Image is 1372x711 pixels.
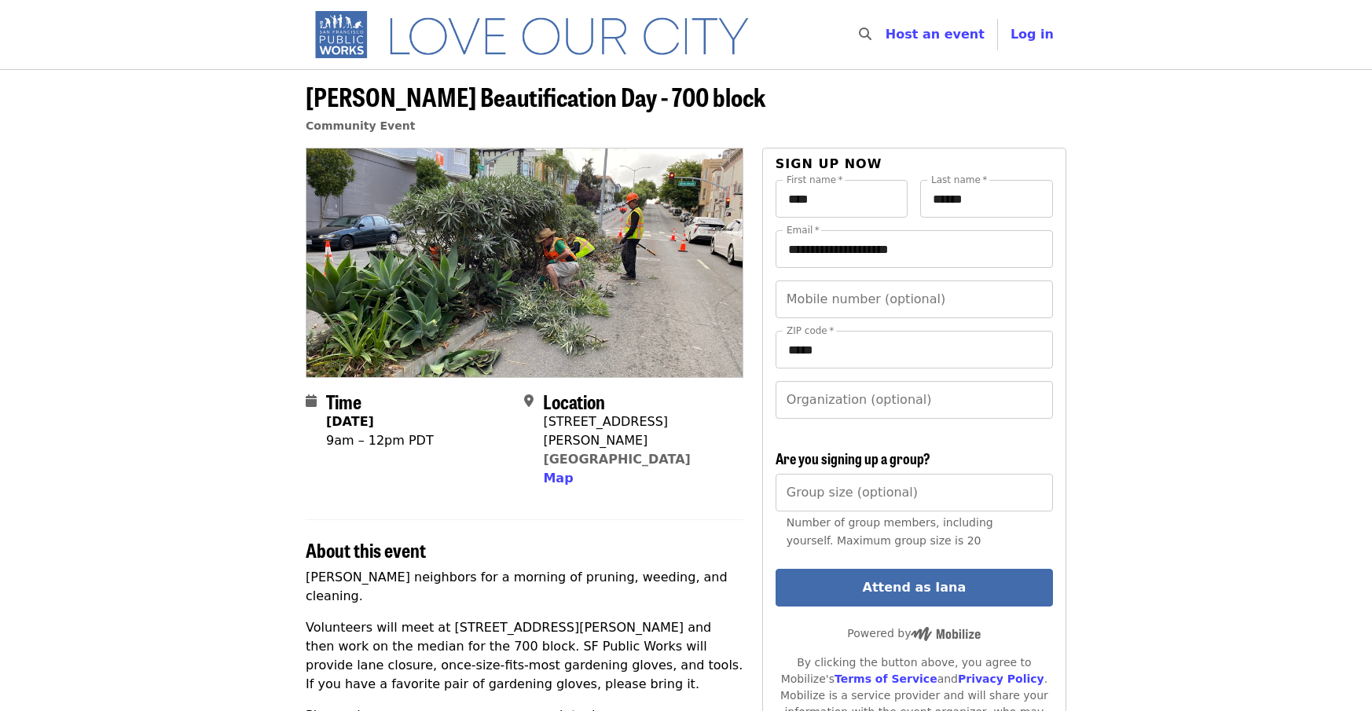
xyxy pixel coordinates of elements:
span: Are you signing up a group? [776,448,930,468]
span: Sign up now [776,156,882,171]
input: Mobile number (optional) [776,280,1053,318]
input: Last name [920,180,1053,218]
input: Email [776,230,1053,268]
span: [PERSON_NAME] Beautification Day - 700 block [306,78,765,115]
span: Number of group members, including yourself. Maximum group size is 20 [787,516,993,547]
img: Guerrero Beautification Day - 700 block organized by SF Public Works [306,148,743,376]
input: Search [881,16,893,53]
i: map-marker-alt icon [524,394,534,409]
input: [object Object] [776,474,1053,511]
img: SF Public Works - Home [306,9,772,60]
label: Last name [931,175,987,185]
label: Email [787,225,820,235]
p: [PERSON_NAME] neighbors for a morning of pruning, weeding, and cleaning. [306,568,743,606]
a: Terms of Service [835,673,937,685]
input: Organization (optional) [776,381,1053,419]
input: First name [776,180,908,218]
span: Log in [1011,27,1054,42]
a: Community Event [306,119,415,132]
div: [STREET_ADDRESS][PERSON_NAME] [543,412,730,450]
a: [GEOGRAPHIC_DATA] [543,452,690,467]
span: Map [543,471,573,486]
strong: [DATE] [326,414,374,429]
img: Powered by Mobilize [911,627,981,641]
button: Map [543,469,573,488]
button: Attend as Iana [776,569,1053,607]
label: First name [787,175,843,185]
p: Volunteers will meet at [STREET_ADDRESS][PERSON_NAME] and then work on the median for the 700 blo... [306,618,743,694]
button: Log in [998,19,1066,50]
a: Privacy Policy [958,673,1044,685]
span: Powered by [847,627,981,640]
input: ZIP code [776,331,1053,368]
span: About this event [306,536,426,563]
span: Location [543,387,605,415]
i: search icon [859,27,871,42]
div: 9am – 12pm PDT [326,431,434,450]
a: Host an event [886,27,985,42]
span: Time [326,387,361,415]
i: calendar icon [306,394,317,409]
label: ZIP code [787,326,834,335]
